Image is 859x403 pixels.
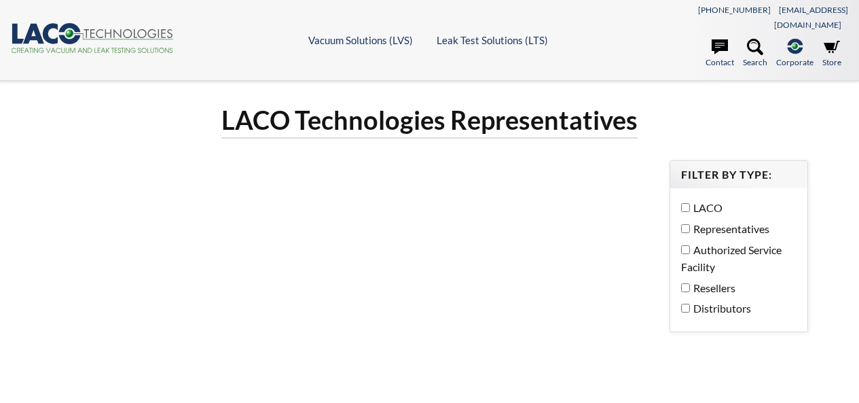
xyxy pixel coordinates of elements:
[681,224,690,233] input: Representatives
[681,283,690,292] input: Resellers
[681,203,690,212] input: LACO
[681,199,790,217] label: LACO
[308,34,413,46] a: Vacuum Solutions (LVS)
[698,5,771,15] a: [PHONE_NUMBER]
[776,56,814,69] span: Corporate
[743,39,767,69] a: Search
[437,34,548,46] a: Leak Test Solutions (LTS)
[681,241,790,276] label: Authorized Service Facility
[681,300,790,317] label: Distributors
[221,103,638,138] h1: LACO Technologies Representatives
[681,245,690,254] input: Authorized Service Facility
[681,279,790,297] label: Resellers
[681,304,690,313] input: Distributors
[774,5,848,30] a: [EMAIL_ADDRESS][DOMAIN_NAME]
[822,39,841,69] a: Store
[706,39,734,69] a: Contact
[681,168,797,182] h4: Filter by Type:
[681,220,790,238] label: Representatives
